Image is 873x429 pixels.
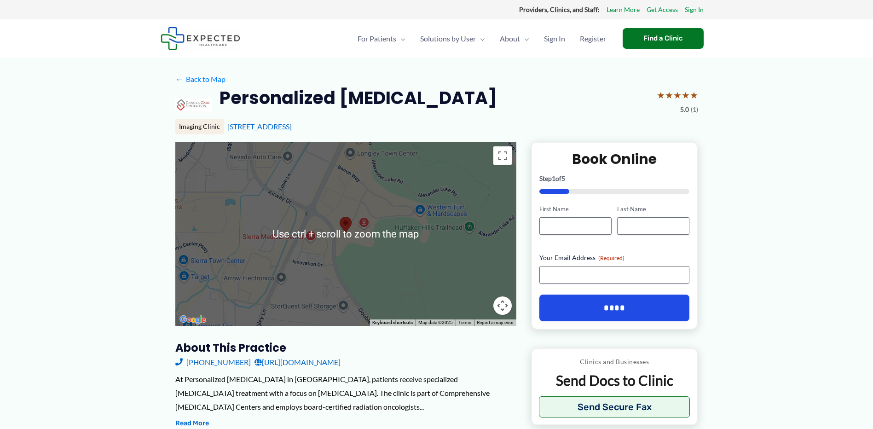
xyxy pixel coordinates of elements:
[580,23,606,55] span: Register
[552,174,555,182] span: 1
[673,87,682,104] span: ★
[350,23,413,55] a: For PatientsMenu Toggle
[680,104,689,116] span: 5.0
[458,320,471,325] a: Terms (opens in new tab)
[682,87,690,104] span: ★
[358,23,396,55] span: For Patients
[178,314,208,326] img: Google
[500,23,520,55] span: About
[572,23,613,55] a: Register
[690,87,698,104] span: ★
[539,371,690,389] p: Send Docs to Clinic
[220,87,497,109] h2: Personalized [MEDICAL_DATA]
[623,28,704,49] a: Find a Clinic
[539,396,690,417] button: Send Secure Fax
[227,122,292,131] a: [STREET_ADDRESS]
[477,320,514,325] a: Report a map error
[537,23,572,55] a: Sign In
[657,87,665,104] span: ★
[544,23,565,55] span: Sign In
[598,255,624,261] span: (Required)
[350,23,613,55] nav: Primary Site Navigation
[539,356,690,368] p: Clinics and Businesses
[691,104,698,116] span: (1)
[685,4,704,16] a: Sign In
[617,205,689,214] label: Last Name
[178,314,208,326] a: Open this area in Google Maps (opens a new window)
[175,372,516,413] div: At Personalized [MEDICAL_DATA] in [GEOGRAPHIC_DATA], patients receive specialized [MEDICAL_DATA] ...
[418,320,453,325] span: Map data ©2025
[539,175,690,182] p: Step of
[420,23,476,55] span: Solutions by User
[254,355,341,369] a: [URL][DOMAIN_NAME]
[519,6,600,13] strong: Providers, Clinics, and Staff:
[647,4,678,16] a: Get Access
[607,4,640,16] a: Learn More
[476,23,485,55] span: Menu Toggle
[520,23,529,55] span: Menu Toggle
[175,355,251,369] a: [PHONE_NUMBER]
[175,72,225,86] a: ←Back to Map
[372,319,413,326] button: Keyboard shortcuts
[396,23,405,55] span: Menu Toggle
[161,27,240,50] img: Expected Healthcare Logo - side, dark font, small
[665,87,673,104] span: ★
[413,23,492,55] a: Solutions by UserMenu Toggle
[175,119,224,134] div: Imaging Clinic
[539,150,690,168] h2: Book Online
[493,146,512,165] button: Toggle fullscreen view
[175,75,184,83] span: ←
[539,205,612,214] label: First Name
[175,341,516,355] h3: About this practice
[492,23,537,55] a: AboutMenu Toggle
[539,253,690,262] label: Your Email Address
[561,174,565,182] span: 5
[493,296,512,315] button: Map camera controls
[175,418,209,429] button: Read More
